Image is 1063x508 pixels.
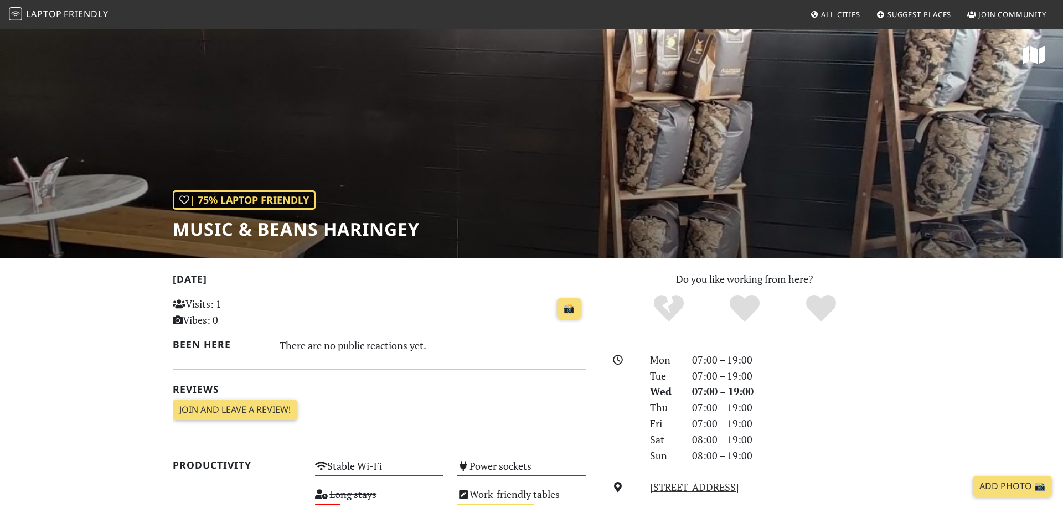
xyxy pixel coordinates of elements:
a: Join and leave a review! [173,400,297,421]
div: Sun [643,448,685,464]
h2: Been here [173,339,266,350]
div: There are no public reactions yet. [280,336,586,354]
span: Friendly [64,8,108,20]
div: 07:00 – 19:00 [685,368,897,384]
a: LaptopFriendly LaptopFriendly [9,5,109,24]
h2: [DATE] [173,273,586,289]
div: 07:00 – 19:00 [685,352,897,368]
h2: Reviews [173,383,586,395]
div: Mon [643,352,685,368]
a: Join Community [963,4,1051,24]
a: Suggest Places [872,4,956,24]
img: LaptopFriendly [9,7,22,20]
span: Join Community [978,9,1046,19]
div: Fri [643,416,685,432]
div: 08:00 – 19:00 [685,448,897,464]
a: [STREET_ADDRESS] [650,480,739,494]
div: 07:00 – 19:00 [685,416,897,432]
a: Add Photo 📸 [973,476,1052,497]
div: Wed [643,383,685,400]
div: Power sockets [450,457,592,485]
div: Thu [643,400,685,416]
div: No [631,293,707,324]
h1: Music & Beans Haringey [173,219,420,240]
div: Stable Wi-Fi [308,457,451,485]
div: Tue [643,368,685,384]
span: Suggest Places [887,9,952,19]
a: All Cities [806,4,865,24]
div: Sat [643,432,685,448]
span: All Cities [821,9,860,19]
div: Yes [706,293,783,324]
div: | 75% Laptop Friendly [173,190,316,210]
div: 07:00 – 19:00 [685,400,897,416]
p: Visits: 1 Vibes: 0 [173,296,302,328]
div: Definitely! [783,293,859,324]
div: 07:00 – 19:00 [685,383,897,400]
p: Do you like working from here? [599,271,890,287]
a: 📸 [557,298,581,319]
h2: Productivity [173,459,302,471]
s: Long stays [329,488,376,501]
div: 08:00 – 19:00 [685,432,897,448]
span: Laptop [26,8,62,20]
